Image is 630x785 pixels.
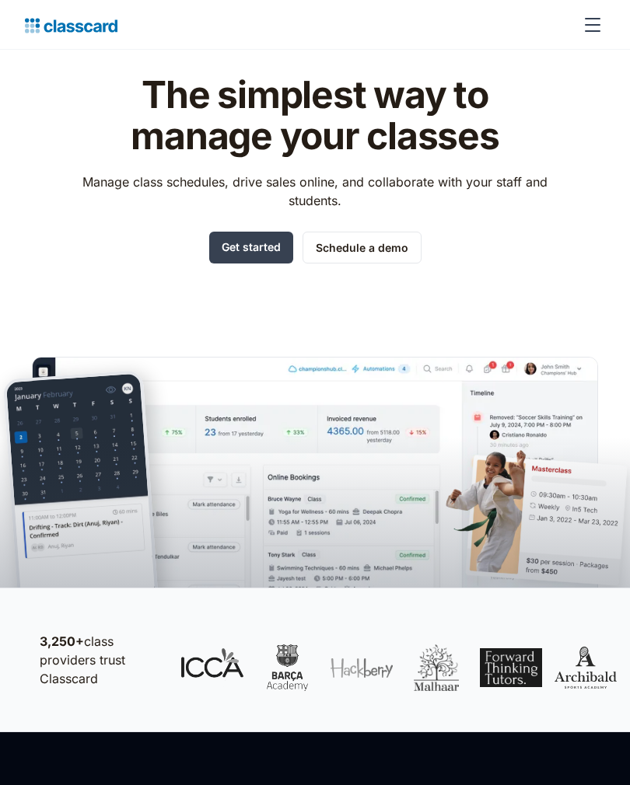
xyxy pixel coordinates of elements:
h1: The simplest way to manage your classes [68,75,562,157]
a: Schedule a demo [303,232,422,263]
a: home [25,14,117,36]
div: menu [574,6,605,44]
strong: 3,250+ [40,633,84,649]
a: Get started [209,232,293,263]
p: class providers trust Classcard [40,632,166,688]
p: Manage class schedules, drive sales online, and collaborate with your staff and students. [68,173,562,210]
